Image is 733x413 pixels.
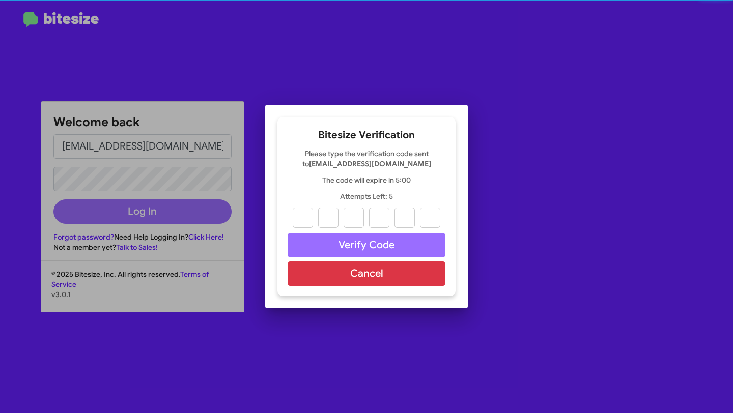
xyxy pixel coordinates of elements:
[288,127,445,143] h2: Bitesize Verification
[309,159,431,168] strong: [EMAIL_ADDRESS][DOMAIN_NAME]
[288,191,445,201] p: Attempts Left: 5
[288,261,445,286] button: Cancel
[288,233,445,257] button: Verify Code
[288,149,445,169] p: Please type the verification code sent to
[288,175,445,185] p: The code will expire in 5:00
